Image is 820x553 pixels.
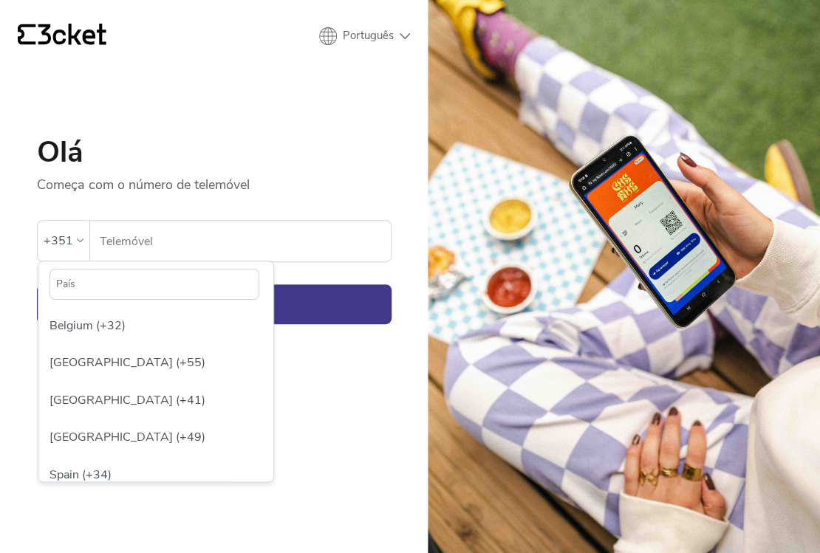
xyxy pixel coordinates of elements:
[37,167,392,193] p: Começa com o número de telemóvel
[42,307,270,344] div: Belgium (+32)
[42,456,270,493] div: Spain (+34)
[49,269,259,300] input: País
[37,137,392,167] h1: Olá
[90,221,391,262] label: Telemóvel
[42,344,270,381] div: [GEOGRAPHIC_DATA] (+55)
[37,284,392,324] button: Continuar
[18,24,35,45] g: {' '}
[44,230,73,252] div: +351
[18,24,106,49] a: {' '}
[99,221,391,261] input: Telemóvel
[42,382,270,419] div: [GEOGRAPHIC_DATA] (+41)
[42,419,270,456] div: [GEOGRAPHIC_DATA] (+49)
